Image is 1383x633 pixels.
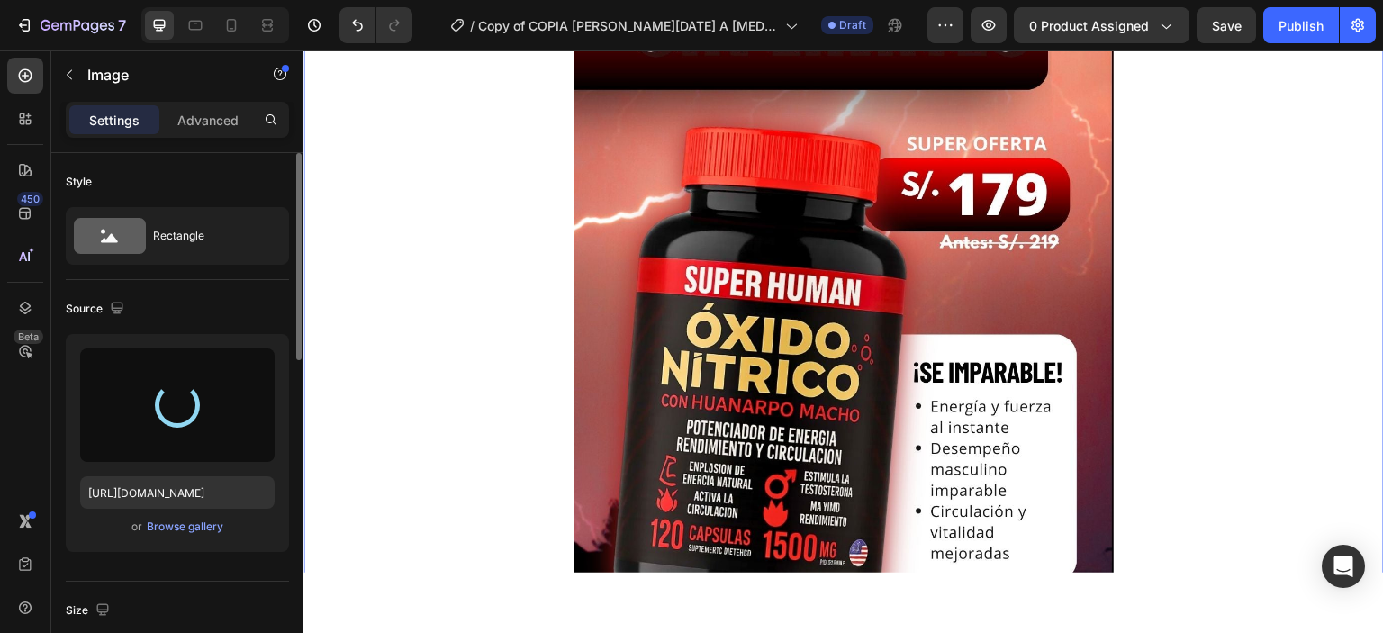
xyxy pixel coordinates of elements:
div: Open Intercom Messenger [1322,545,1365,588]
span: Copy of COPIA [PERSON_NAME][DATE] A [MEDICAL_DATA] – Cápsulas de [MEDICAL_DATA] con Huanarpo para... [478,16,778,35]
div: Publish [1279,16,1324,35]
div: Rectangle [153,215,263,257]
div: Style [66,174,92,190]
button: Browse gallery [146,518,224,536]
button: 0 product assigned [1014,7,1189,43]
span: 0 product assigned [1029,16,1149,35]
span: or [131,516,142,538]
p: Advanced [177,111,239,130]
span: / [470,16,475,35]
p: Image [87,64,240,86]
input: https://example.com/image.jpg [80,476,275,509]
div: Size [66,599,113,623]
button: Publish [1263,7,1339,43]
button: Save [1197,7,1256,43]
span: Save [1212,18,1242,33]
iframe: Design area [303,50,1383,572]
div: Source [66,297,128,321]
button: 7 [7,7,134,43]
p: 7 [118,14,126,36]
div: Browse gallery [147,519,223,535]
span: Draft [839,17,866,33]
div: Undo/Redo [339,7,412,43]
div: Beta [14,330,43,344]
p: Settings [89,111,140,130]
div: 450 [17,192,43,206]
